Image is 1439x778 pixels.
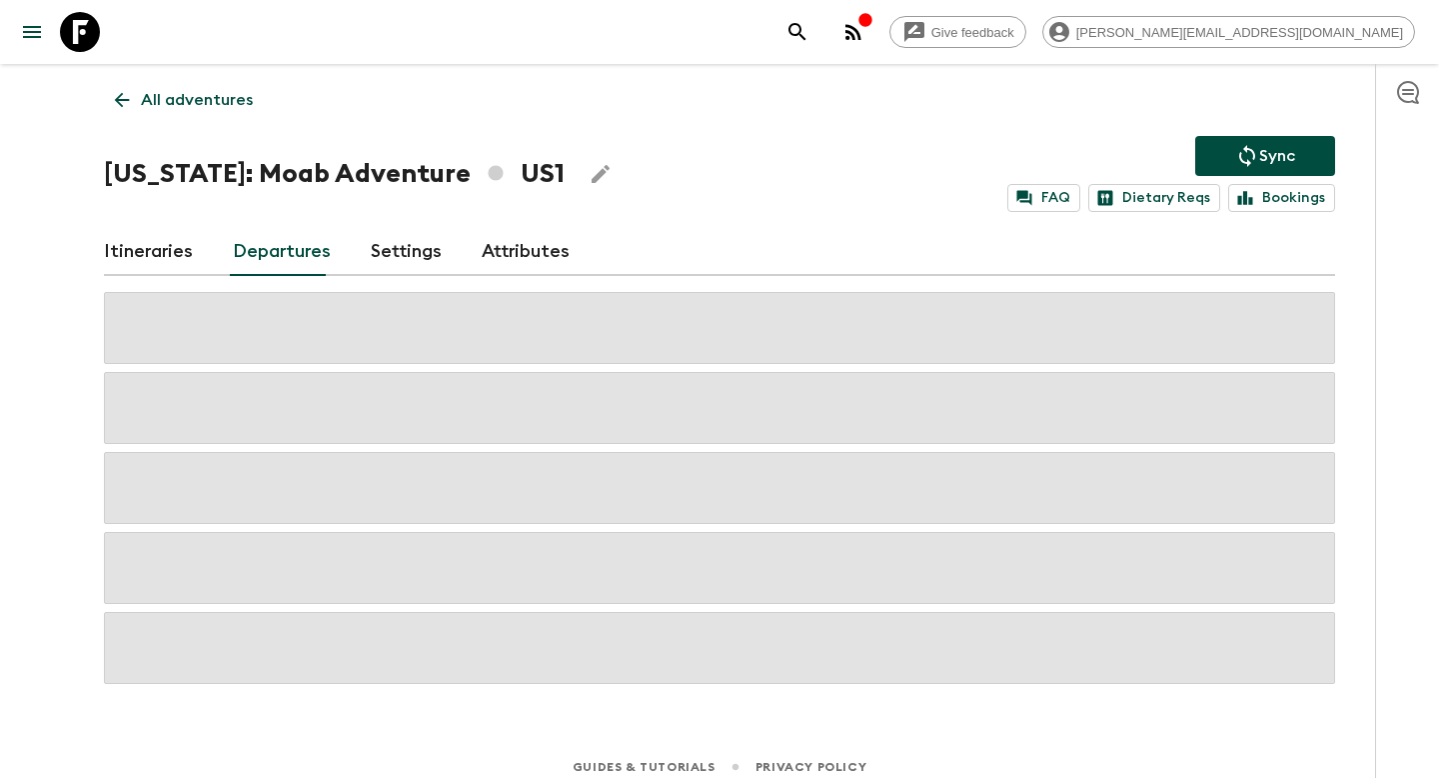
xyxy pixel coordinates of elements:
button: Edit Adventure Title [581,154,621,194]
a: Settings [371,228,442,276]
a: Bookings [1228,184,1335,212]
p: All adventures [141,88,253,112]
div: [PERSON_NAME][EMAIL_ADDRESS][DOMAIN_NAME] [1042,16,1415,48]
a: Departures [233,228,331,276]
span: [PERSON_NAME][EMAIL_ADDRESS][DOMAIN_NAME] [1065,25,1414,40]
a: FAQ [1007,184,1080,212]
button: menu [12,12,52,52]
a: Give feedback [889,16,1026,48]
a: Privacy Policy [755,756,866,778]
h1: [US_STATE]: Moab Adventure US1 [104,154,565,194]
span: Give feedback [920,25,1025,40]
a: Guides & Tutorials [573,756,716,778]
a: Itineraries [104,228,193,276]
button: Sync adventure departures to the booking engine [1195,136,1335,176]
button: search adventures [777,12,817,52]
a: All adventures [104,80,264,120]
a: Dietary Reqs [1088,184,1220,212]
p: Sync [1259,144,1295,168]
a: Attributes [482,228,570,276]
